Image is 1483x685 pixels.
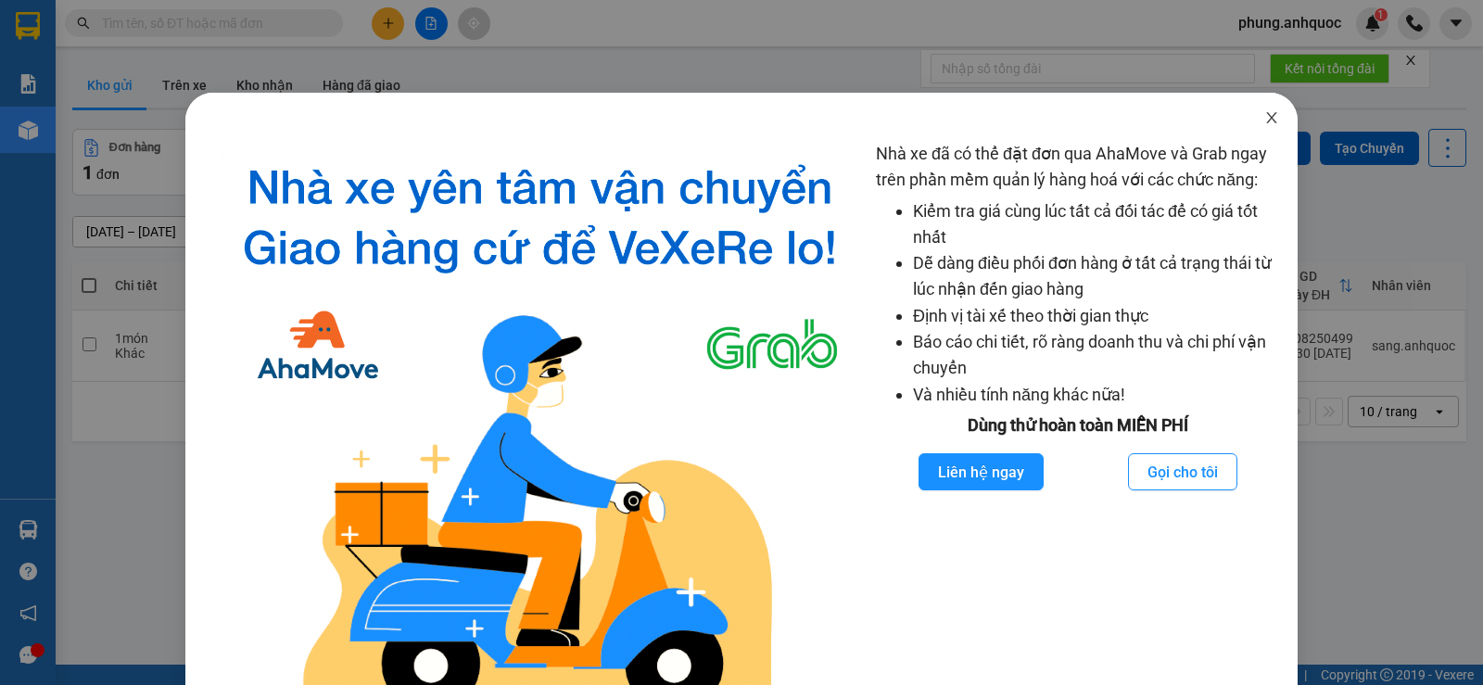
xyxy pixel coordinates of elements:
[1246,93,1298,145] button: Close
[913,250,1279,303] li: Dễ dàng điều phối đơn hàng ở tất cả trạng thái từ lúc nhận đến giao hàng
[1128,453,1237,490] button: Gọi cho tôi
[913,382,1279,408] li: Và nhiều tính năng khác nữa!
[919,453,1044,490] button: Liên hệ ngay
[938,461,1024,484] span: Liên hệ ngay
[913,329,1279,382] li: Báo cáo chi tiết, rõ ràng doanh thu và chi phí vận chuyển
[876,412,1279,438] div: Dùng thử hoàn toàn MIỄN PHÍ
[1264,110,1279,125] span: close
[913,198,1279,251] li: Kiểm tra giá cùng lúc tất cả đối tác để có giá tốt nhất
[1147,461,1218,484] span: Gọi cho tôi
[913,303,1279,329] li: Định vị tài xế theo thời gian thực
